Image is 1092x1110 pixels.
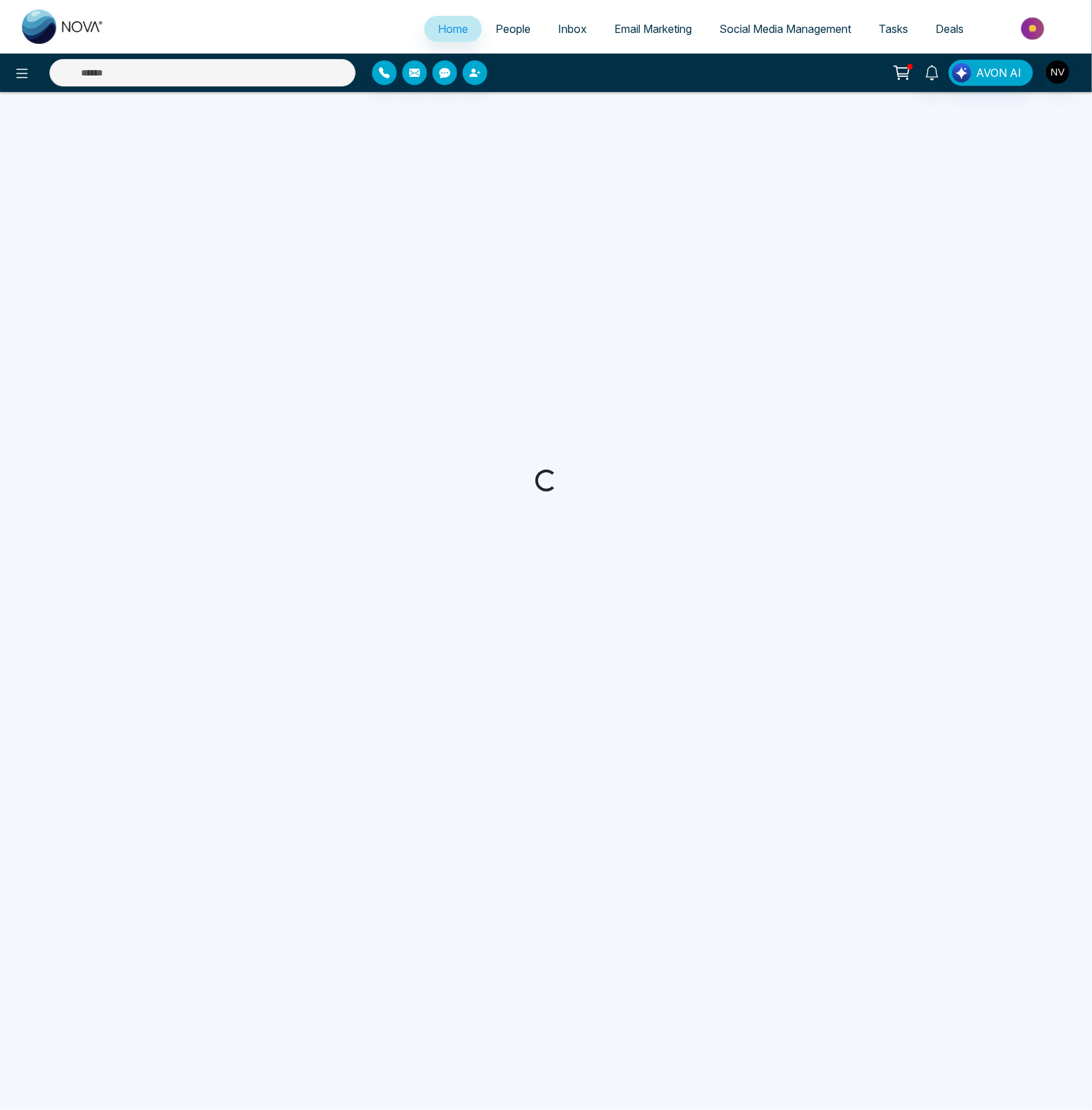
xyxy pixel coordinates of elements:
[1046,60,1069,84] img: User Avatar
[424,16,482,42] a: Home
[558,22,587,36] span: Inbox
[719,22,851,36] span: Social Media Management
[984,13,1084,44] img: Market-place.gif
[879,22,908,36] span: Tasks
[865,16,922,42] a: Tasks
[614,22,692,36] span: Email Marketing
[706,16,865,42] a: Social Media Management
[952,63,971,82] img: Lead Flow
[22,10,104,44] img: Nova CRM Logo
[482,16,544,42] a: People
[949,60,1033,86] button: AVON AI
[438,22,468,36] span: Home
[936,22,964,36] span: Deals
[544,16,601,42] a: Inbox
[601,16,706,42] a: Email Marketing
[496,22,531,36] span: People
[976,65,1021,81] span: AVON AI
[922,16,977,42] a: Deals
